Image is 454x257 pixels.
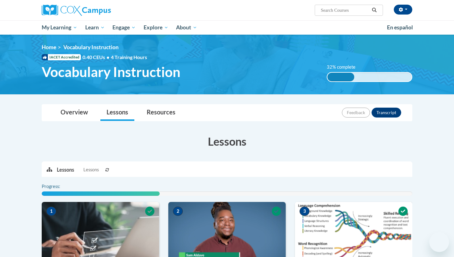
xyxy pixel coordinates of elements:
[141,105,182,121] a: Resources
[42,24,77,31] span: My Learning
[85,24,105,31] span: Learn
[383,21,417,34] a: En español
[46,207,56,216] span: 1
[327,73,355,81] div: 32% complete
[140,20,172,35] a: Explore
[176,24,197,31] span: About
[372,108,401,118] button: Transcript
[81,20,109,35] a: Learn
[111,54,147,60] span: 4 Training Hours
[54,105,94,121] a: Overview
[42,5,159,16] a: Cox Campus
[320,6,370,14] input: Search Courses
[42,134,412,149] h3: Lessons
[32,20,422,35] div: Main menu
[144,24,168,31] span: Explore
[63,44,119,50] span: Vocabulary Instruction
[107,54,109,60] span: •
[387,24,413,31] span: En español
[38,20,81,35] a: My Learning
[394,5,412,15] button: Account Settings
[370,6,379,14] button: Search
[42,64,180,80] span: Vocabulary Instruction
[108,20,140,35] a: Engage
[42,183,77,190] label: Progress:
[172,20,201,35] a: About
[82,54,111,61] span: 0.40 CEUs
[83,166,99,173] span: Lessons
[173,207,183,216] span: 2
[327,64,362,71] label: 32% complete
[42,54,81,60] span: IACET Accredited
[57,166,74,173] p: Lessons
[100,105,134,121] a: Lessons
[42,5,111,16] img: Cox Campus
[42,44,56,50] a: Home
[112,24,136,31] span: Engage
[429,232,449,252] iframe: Button to launch messaging window
[342,108,370,118] button: Feedback
[300,207,309,216] span: 3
